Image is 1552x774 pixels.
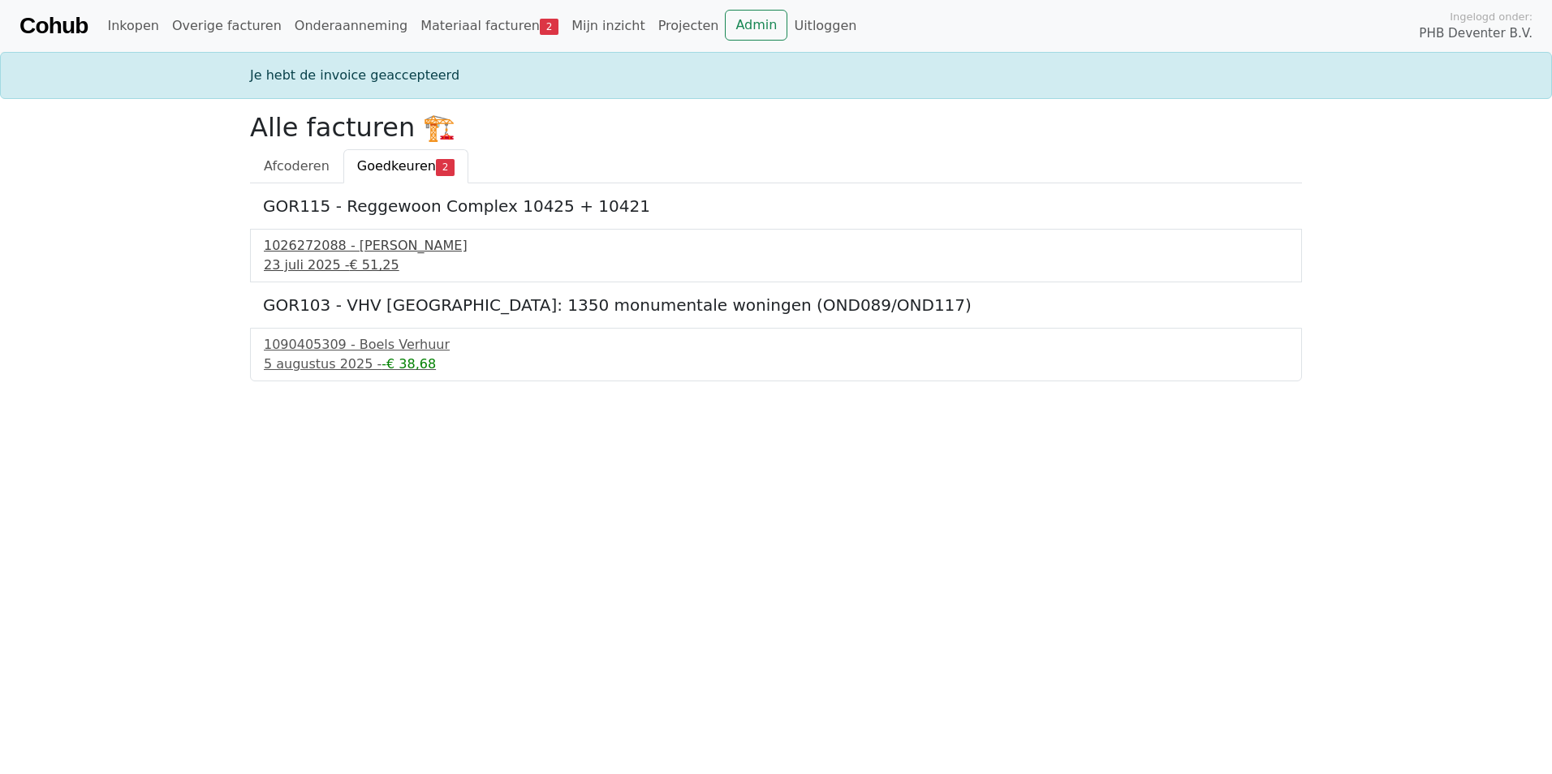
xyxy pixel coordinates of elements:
a: Afcoderen [250,149,343,183]
a: 1026272088 - [PERSON_NAME]23 juli 2025 -€ 51,25 [264,236,1288,275]
a: Goedkeuren2 [343,149,468,183]
div: 23 juli 2025 - [264,256,1288,275]
div: 1090405309 - Boels Verhuur [264,335,1288,355]
h5: GOR115 - Reggewoon Complex 10425 + 10421 [263,196,1289,216]
h2: Alle facturen 🏗️ [250,112,1302,143]
span: Afcoderen [264,158,330,174]
a: 1090405309 - Boels Verhuur5 augustus 2025 --€ 38,68 [264,335,1288,374]
h5: GOR103 - VHV [GEOGRAPHIC_DATA]: 1350 monumentale woningen (OND089/OND117) [263,295,1289,315]
a: Onderaanneming [288,10,414,42]
span: 2 [436,159,455,175]
a: Inkopen [101,10,165,42]
a: Admin [725,10,787,41]
span: -€ 38,68 [382,356,436,372]
div: 1026272088 - [PERSON_NAME] [264,236,1288,256]
a: Overige facturen [166,10,288,42]
a: Uitloggen [787,10,863,42]
div: 5 augustus 2025 - [264,355,1288,374]
span: 2 [540,19,558,35]
a: Mijn inzicht [565,10,652,42]
a: Projecten [652,10,726,42]
div: Je hebt de invoice geaccepteerd [240,66,1312,85]
a: Cohub [19,6,88,45]
span: € 51,25 [350,257,399,273]
span: Goedkeuren [357,158,436,174]
span: Ingelogd onder: [1450,9,1533,24]
a: Materiaal facturen2 [414,10,565,42]
span: PHB Deventer B.V. [1419,24,1533,43]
